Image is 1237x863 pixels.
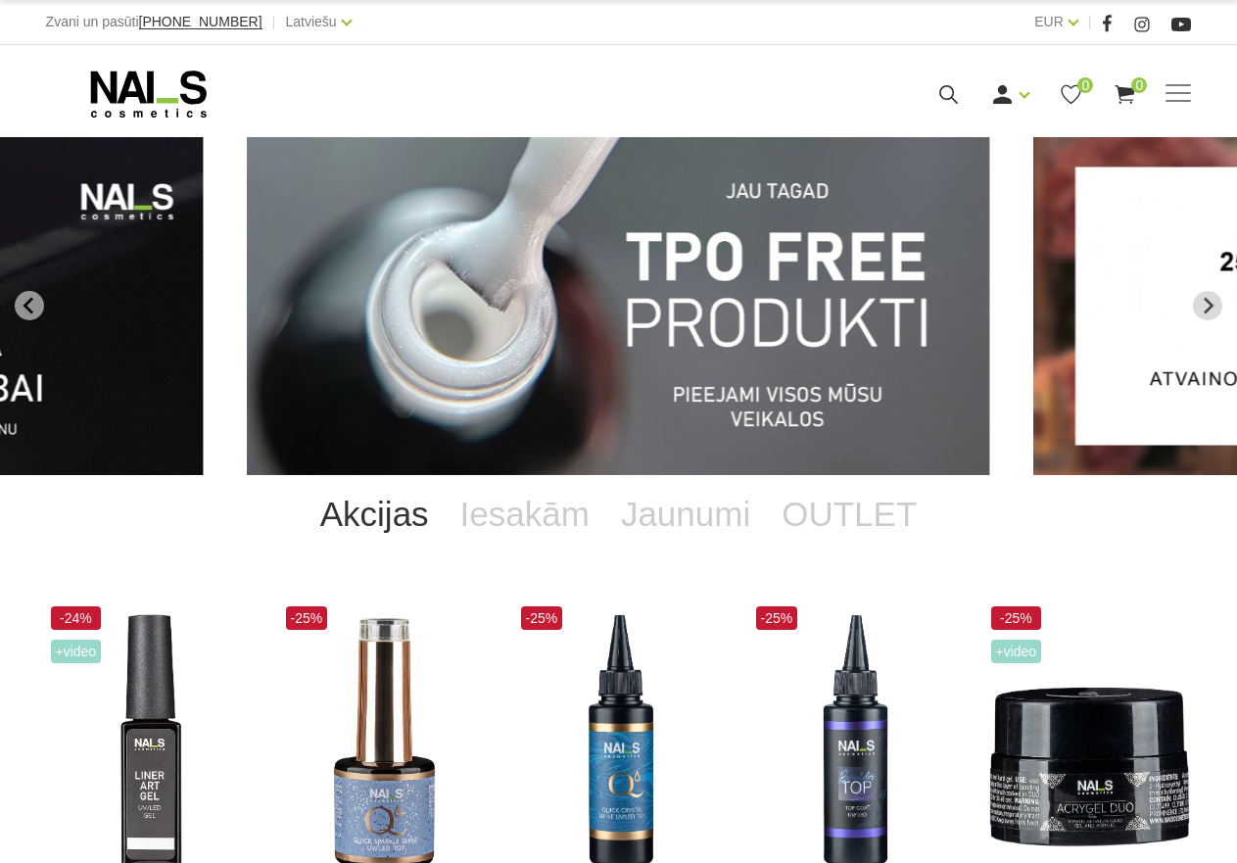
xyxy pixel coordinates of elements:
[46,10,262,34] div: Zvani un pasūti
[139,14,262,29] span: [PHONE_NUMBER]
[991,606,1042,630] span: -25%
[1193,291,1222,320] button: Next slide
[285,10,336,33] a: Latviešu
[139,15,262,29] a: [PHONE_NUMBER]
[756,606,798,630] span: -25%
[1131,77,1147,93] span: 0
[272,10,276,34] span: |
[605,475,766,553] a: Jaunumi
[1113,82,1137,107] a: 0
[1059,82,1083,107] a: 0
[248,137,990,475] li: 1 of 13
[286,606,328,630] span: -25%
[766,475,932,553] a: OUTLET
[51,606,102,630] span: -24%
[1088,10,1092,34] span: |
[15,291,44,320] button: Go to last slide
[305,475,445,553] a: Akcijas
[1077,77,1093,93] span: 0
[445,475,605,553] a: Iesakām
[991,640,1042,663] span: +Video
[521,606,563,630] span: -25%
[1034,10,1064,33] a: EUR
[51,640,102,663] span: +Video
